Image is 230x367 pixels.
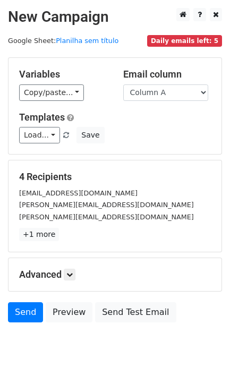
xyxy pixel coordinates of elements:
a: Planilha sem título [56,37,118,45]
h2: New Campaign [8,8,222,26]
a: Templates [19,112,65,123]
a: Send Test Email [95,302,176,322]
a: Preview [46,302,92,322]
a: Send [8,302,43,322]
a: Copy/paste... [19,84,84,101]
h5: Variables [19,69,107,80]
small: Google Sheet: [8,37,118,45]
a: Load... [19,127,60,143]
a: Daily emails left: 5 [147,37,222,45]
small: [EMAIL_ADDRESS][DOMAIN_NAME] [19,189,138,197]
div: Widget de chat [177,316,230,367]
small: [PERSON_NAME][EMAIL_ADDRESS][DOMAIN_NAME] [19,213,194,221]
iframe: Chat Widget [177,316,230,367]
h5: Email column [123,69,211,80]
h5: 4 Recipients [19,171,211,183]
small: [PERSON_NAME][EMAIL_ADDRESS][DOMAIN_NAME] [19,201,194,209]
button: Save [76,127,104,143]
span: Daily emails left: 5 [147,35,222,47]
a: +1 more [19,228,59,241]
h5: Advanced [19,269,211,280]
